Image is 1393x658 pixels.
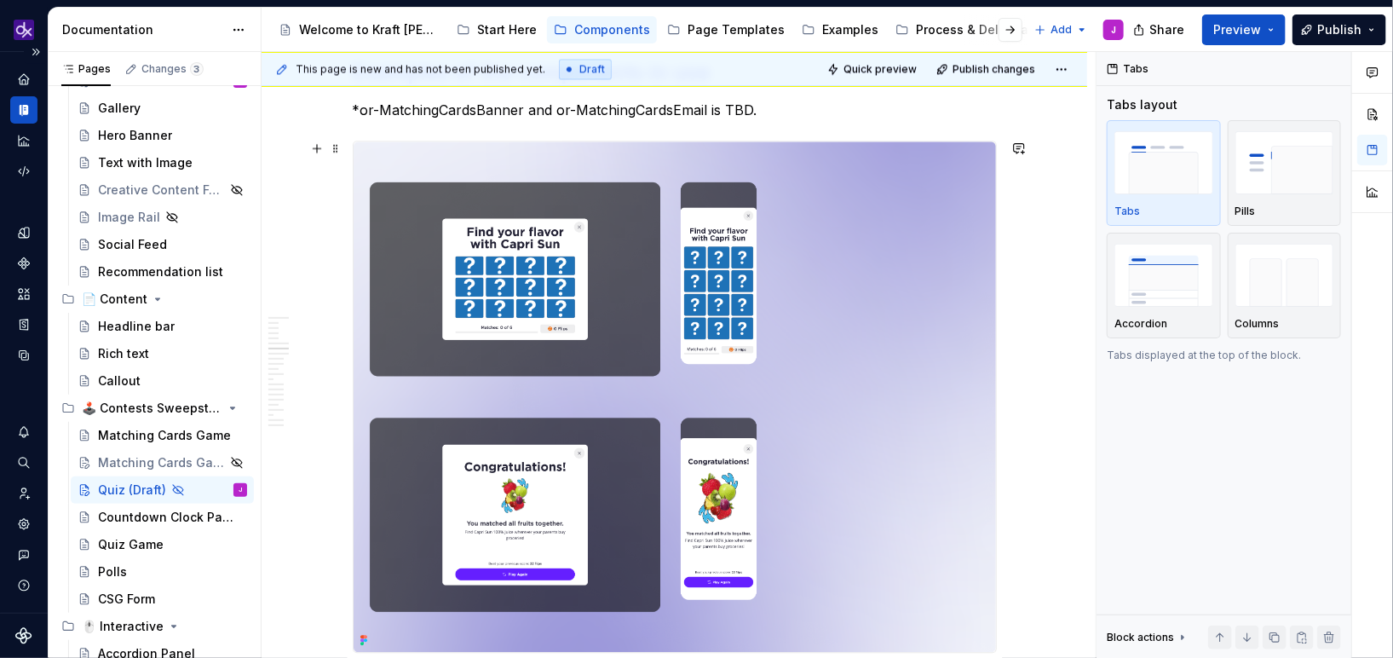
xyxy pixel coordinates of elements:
[98,318,175,335] div: Headline bar
[1317,21,1361,38] span: Publish
[10,250,37,277] a: Components
[71,476,254,504] a: Quiz (Draft)J
[272,16,446,43] a: Welcome to Kraft [PERSON_NAME]
[1114,317,1167,331] p: Accordion
[71,176,254,204] a: Creative Content Feed
[71,586,254,613] a: CSG Form
[10,280,37,308] a: Assets
[98,182,225,199] div: Creative Content Feed
[1111,23,1116,37] div: J
[450,16,544,43] a: Start Here
[822,21,878,38] div: Examples
[1107,349,1341,362] p: Tabs displayed at the top of the block.
[354,141,996,652] img: 4473969a-3f16-44f7-875f-36761ac7ad0f.png
[795,16,885,43] a: Examples
[71,258,254,286] a: Recommendation list
[1107,96,1177,113] div: Tabs layout
[10,511,37,538] a: Settings
[71,367,254,395] a: Callout
[10,96,37,124] a: Documentation
[477,21,537,38] div: Start Here
[1107,626,1189,649] div: Block actions
[299,21,440,38] div: Welcome to Kraft [PERSON_NAME]
[1235,205,1256,218] p: Pills
[14,20,34,40] img: 0784b2da-6f85-42e6-8793-4468946223dc.png
[10,158,37,185] a: Code automation
[82,618,164,635] div: 🖱️ Interactive
[98,563,127,580] div: Polls
[55,395,254,422] div: 🕹️ Contests Sweepstakes Games
[55,286,254,313] div: 📄 Content
[10,311,37,338] div: Storybook stories
[15,627,32,644] svg: Supernova Logo
[98,345,149,362] div: Rich text
[10,541,37,569] button: Contact support
[931,57,1043,81] button: Publish changes
[547,16,657,43] a: Components
[1107,120,1221,226] button: placeholderTabs
[71,504,254,531] a: Countdown Clock Panel
[98,454,225,471] div: Matching Cards Game (Draft)
[71,95,254,122] a: Gallery
[141,62,204,76] div: Changes
[1107,631,1174,644] div: Block actions
[98,100,141,117] div: Gallery
[71,313,254,340] a: Headline bar
[1213,21,1261,38] span: Preview
[10,480,37,507] a: Invite team
[62,21,223,38] div: Documentation
[1228,120,1342,226] button: placeholderPills
[1114,131,1213,193] img: placeholder
[10,219,37,246] a: Design tokens
[10,66,37,93] a: Home
[1114,205,1140,218] p: Tabs
[10,418,37,446] button: Notifications
[660,16,791,43] a: Page Templates
[71,531,254,558] a: Quiz Game
[353,100,997,120] p: *or-MatchingCardsBanner and or-MatchingCardsEmail is TBD.
[71,422,254,449] a: Matching Cards Game
[822,57,924,81] button: Quick preview
[71,340,254,367] a: Rich text
[953,62,1035,76] span: Publish changes
[1149,21,1184,38] span: Share
[82,400,222,417] div: 🕹️ Contests Sweepstakes Games
[71,449,254,476] a: Matching Cards Game (Draft)
[1235,317,1280,331] p: Columns
[98,372,141,390] div: Callout
[10,127,37,154] a: Analytics
[1202,14,1286,45] button: Preview
[10,449,37,476] button: Search ⌘K
[916,21,1054,38] div: Process & Deliverables
[71,149,254,176] a: Text with Image
[1107,233,1221,338] button: placeholderAccordion
[98,509,239,526] div: Countdown Clock Panel
[296,62,545,76] span: This page is new and has not been published yet.
[98,482,166,499] div: Quiz (Draft)
[843,62,917,76] span: Quick preview
[889,16,1061,43] a: Process & Deliverables
[98,591,155,608] div: CSG Form
[98,154,193,171] div: Text with Image
[71,231,254,258] a: Social Feed
[82,291,147,308] div: 📄 Content
[98,209,160,226] div: Image Rail
[98,536,164,553] div: Quiz Game
[10,342,37,369] div: Data sources
[55,613,254,640] div: 🖱️ Interactive
[98,236,167,253] div: Social Feed
[71,122,254,149] a: Hero Banner
[1235,131,1334,193] img: placeholder
[1051,23,1072,37] span: Add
